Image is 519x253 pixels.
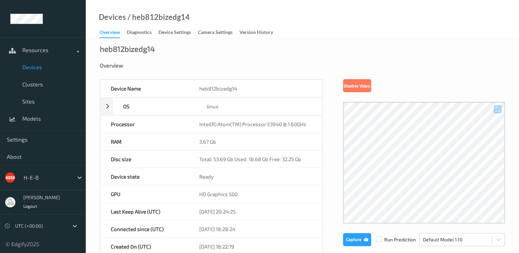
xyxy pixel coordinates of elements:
[189,220,322,238] div: [DATE] 18:28:24
[343,233,371,246] button: Capture
[99,14,126,21] a: Devices
[158,28,198,37] a: Device Settings
[99,29,120,38] div: Overview
[189,185,322,203] div: HD Graphics 500
[158,29,191,37] div: Device Settings
[100,97,322,115] div: OSlinux
[127,29,152,37] div: Diagnostics
[113,98,197,115] div: OS
[371,236,416,243] span: Run Prediction
[126,14,190,21] div: / heb812bizedg14
[101,203,189,220] div: Last Keep Alive (UTC)
[189,116,322,133] div: Intel(R) Atom(TM) Processor E3940 @ 1.60GHz
[99,28,127,38] a: Overview
[239,29,273,37] div: Version History
[189,133,322,150] div: 3.67 Gb
[101,116,189,133] div: Processor
[101,220,189,238] div: Connected since (UTC)
[101,133,189,150] div: RAM
[100,45,155,52] div: heb812bizedg14
[198,29,233,37] div: Camera Settings
[189,203,322,220] div: [DATE] 20:24:25
[197,98,322,115] div: linux
[101,168,189,185] div: Device state
[101,150,189,168] div: Disc size
[239,28,280,37] a: Version History
[343,79,371,92] button: Disable Video
[189,80,322,97] div: heb812bizedg14
[127,28,158,37] a: Diagnostics
[189,150,322,168] div: Total: 53.69 Gb Used: 18.68 Gb Free: 32.25 Gb
[101,185,189,203] div: GPU
[100,62,505,69] div: Overview
[198,28,239,37] a: Camera Settings
[101,80,189,97] div: Device Name
[189,168,322,185] div: Ready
